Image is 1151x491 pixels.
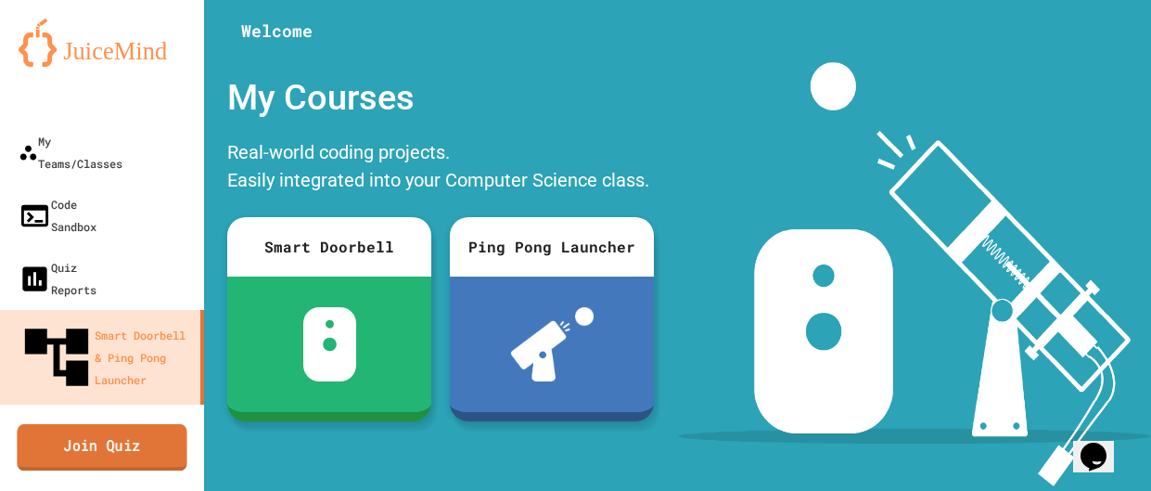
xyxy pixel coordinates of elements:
div: My Courses [218,62,663,134]
div: Real-world coding projects. Easily integrated into your Computer Science class. [218,134,663,203]
div: My Teams/Classes [19,130,122,174]
div: Code Sandbox [19,193,96,238]
img: sdb-white.svg [303,307,356,381]
div: Quiz Reports [19,256,96,301]
img: ppl-with-ball.png [511,307,594,381]
div: Smart Doorbell [227,217,431,277]
iframe: chat widget [1073,417,1132,472]
img: logo-orange.svg [19,19,185,67]
a: Join Quiz [17,424,186,471]
div: Smart Doorbell & Ping Pong Launcher [19,319,193,395]
div: Ping Pong Launcher [450,217,654,277]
